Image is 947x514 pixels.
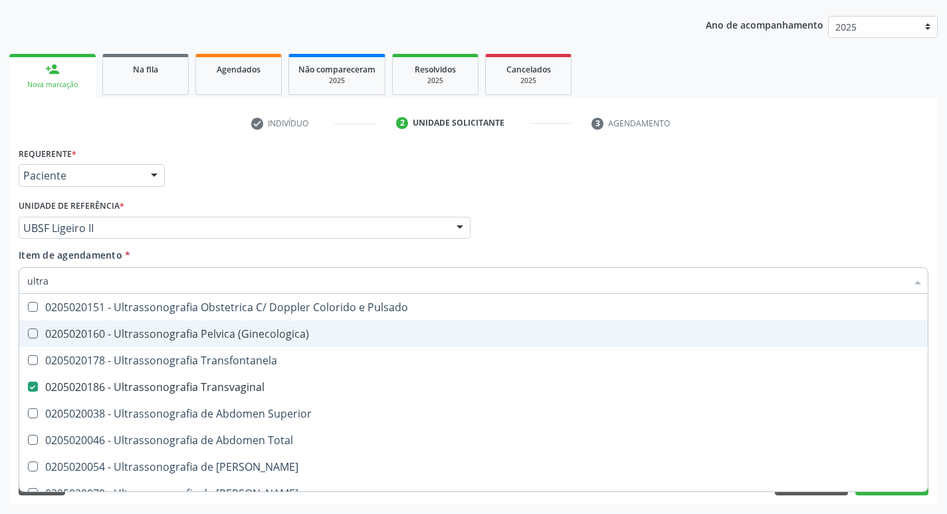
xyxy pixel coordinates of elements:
[413,117,504,129] div: Unidade solicitante
[396,117,408,129] div: 2
[19,80,86,90] div: Nova marcação
[27,435,920,446] div: 0205020046 - Ultrassonografia de Abdomen Total
[19,249,122,261] span: Item de agendamento
[298,64,375,75] span: Não compareceram
[298,76,375,86] div: 2025
[27,408,920,419] div: 0205020038 - Ultrassonografia de Abdomen Superior
[217,64,261,75] span: Agendados
[27,382,920,392] div: 0205020186 - Ultrassonografia Transvaginal
[706,16,823,33] p: Ano de acompanhamento
[19,144,76,164] label: Requerente
[27,355,920,366] div: 0205020178 - Ultrassonografia Transfontanela
[402,76,469,86] div: 2025
[23,221,443,235] span: UBSF Ligeiro II
[27,302,920,313] div: 0205020151 - Ultrassonografia Obstetrica C/ Doppler Colorido e Pulsado
[27,328,920,339] div: 0205020160 - Ultrassonografia Pelvica (Ginecologica)
[27,461,920,472] div: 0205020054 - Ultrassonografia de [PERSON_NAME]
[27,488,920,499] div: 0205020070 - Ultrassonografia de [PERSON_NAME]
[27,267,906,294] input: Buscar por procedimentos
[506,64,551,75] span: Cancelados
[495,76,562,86] div: 2025
[19,196,124,217] label: Unidade de referência
[45,62,60,76] div: person_add
[133,64,158,75] span: Na fila
[23,169,138,182] span: Paciente
[415,64,456,75] span: Resolvidos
